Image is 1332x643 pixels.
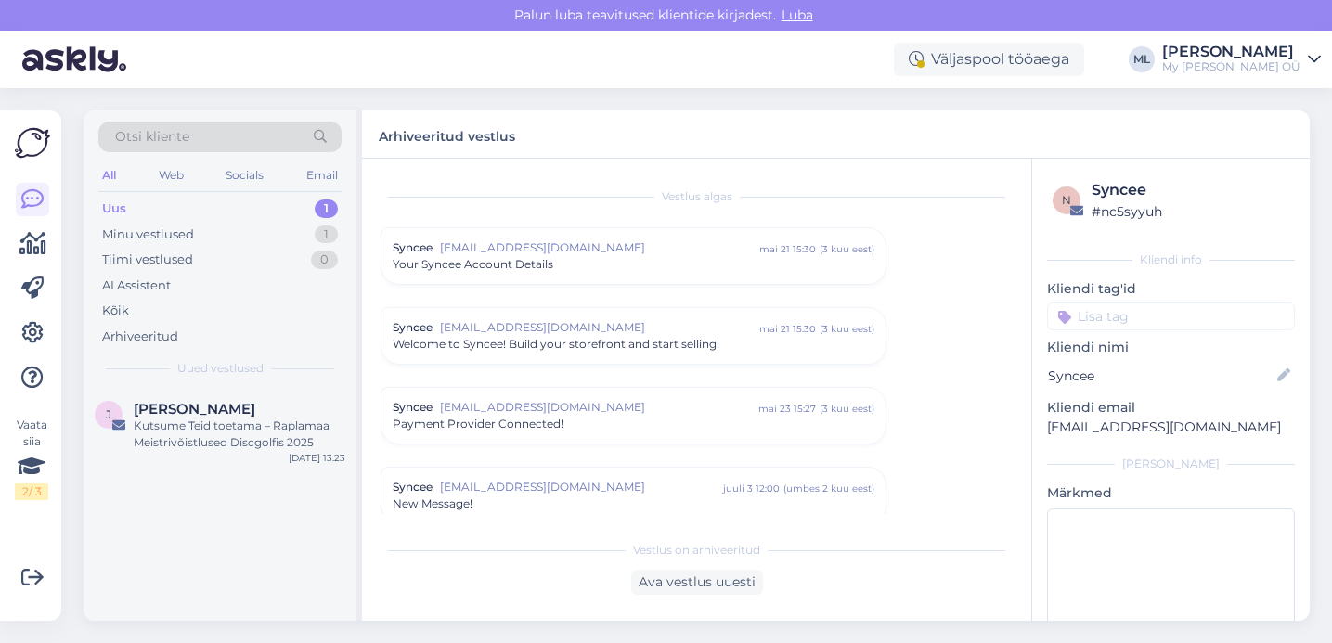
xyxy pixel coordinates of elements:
span: Syncee [393,479,433,495]
p: Kliendi nimi [1047,338,1295,357]
div: Vaata siia [15,417,48,500]
span: n [1062,193,1071,207]
div: ( 3 kuu eest ) [820,322,874,336]
div: ( 3 kuu eest ) [820,402,874,416]
div: Arhiveeritud [102,328,178,346]
div: Väljaspool tööaega [894,43,1084,76]
div: mai 21 15:30 [759,322,816,336]
div: Kutsume Teid toetama – Raplamaa Meistrivõistlused Discgolfis 2025 [134,418,345,451]
div: Web [155,163,188,187]
div: 1 [315,225,338,244]
span: New Message! [393,495,472,512]
input: Lisa nimi [1048,366,1274,386]
div: [PERSON_NAME] [1162,45,1300,59]
span: Uued vestlused [177,360,264,377]
p: [EMAIL_ADDRESS][DOMAIN_NAME] [1047,418,1295,437]
div: ML [1129,46,1155,72]
div: juuli 3 12:00 [723,482,780,495]
span: Vestlus on arhiveeritud [633,542,760,559]
div: AI Assistent [102,276,171,295]
div: mai 21 15:30 [759,242,816,256]
span: Otsi kliente [115,127,189,147]
span: Syncee [393,319,433,336]
div: [DATE] 13:23 [289,451,345,465]
div: 1 [315,199,338,218]
p: Kliendi tag'id [1047,279,1295,299]
div: Email [303,163,342,187]
div: Socials [222,163,267,187]
div: # nc5syyuh [1092,201,1289,222]
div: Kliendi info [1047,251,1295,268]
span: [EMAIL_ADDRESS][DOMAIN_NAME] [440,399,758,416]
span: J [106,407,111,421]
p: Kliendi email [1047,398,1295,418]
div: Syncee [1092,179,1289,201]
div: My [PERSON_NAME] OÜ [1162,59,1300,74]
label: Arhiveeritud vestlus [379,122,515,147]
div: All [98,163,120,187]
div: Kõik [102,302,129,320]
span: [EMAIL_ADDRESS][DOMAIN_NAME] [440,479,723,495]
span: Payment Provider Connected! [393,416,563,432]
span: Jesper Puusepp [134,401,255,418]
div: Ava vestlus uuesti [631,570,763,595]
span: Welcome to Syncee! Build your storefront and start selling! [393,336,719,353]
span: Syncee [393,239,433,256]
div: 2 / 3 [15,483,48,500]
a: [PERSON_NAME]My [PERSON_NAME] OÜ [1162,45,1321,74]
div: ( umbes 2 kuu eest ) [783,482,874,495]
span: Luba [776,6,819,23]
div: mai 23 15:27 [758,402,816,416]
div: Uus [102,199,126,218]
p: Märkmed [1047,483,1295,503]
div: Tiimi vestlused [102,251,193,269]
span: [EMAIL_ADDRESS][DOMAIN_NAME] [440,239,759,256]
div: Vestlus algas [381,188,1013,205]
div: 0 [311,251,338,269]
div: [PERSON_NAME] [1047,456,1295,472]
span: Syncee [393,399,433,416]
img: Askly Logo [15,125,50,161]
div: ( 3 kuu eest ) [820,242,874,256]
input: Lisa tag [1047,302,1295,330]
span: Your Syncee Account Details [393,256,553,273]
div: Minu vestlused [102,225,194,244]
span: [EMAIL_ADDRESS][DOMAIN_NAME] [440,319,759,336]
